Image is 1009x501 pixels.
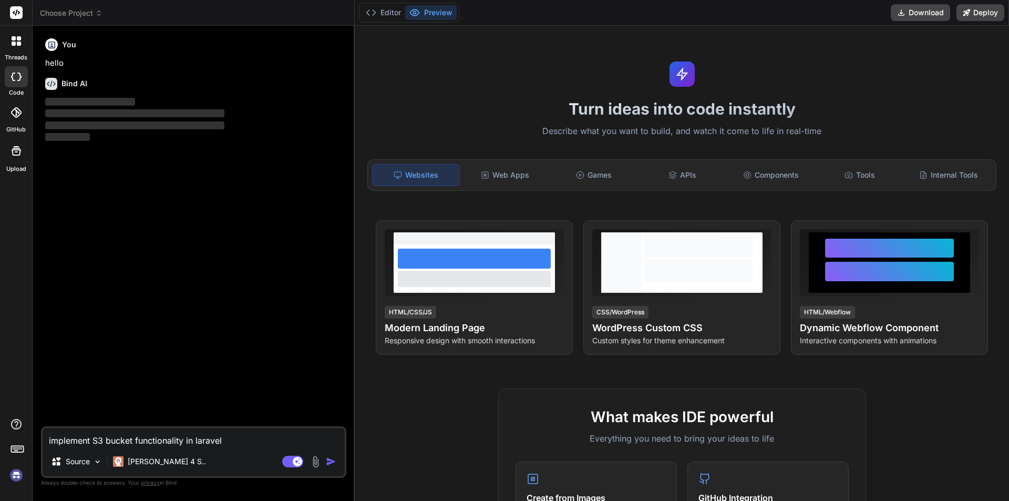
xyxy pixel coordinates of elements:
[385,321,564,335] h4: Modern Landing Page
[6,165,26,173] label: Upload
[61,78,87,89] h6: Bind AI
[728,164,815,186] div: Components
[6,125,26,134] label: GitHub
[891,4,950,21] button: Download
[462,164,549,186] div: Web Apps
[45,109,224,117] span: ‌
[800,321,979,335] h4: Dynamic Webflow Component
[310,456,322,468] img: attachment
[800,306,855,319] div: HTML/Webflow
[362,5,405,20] button: Editor
[592,335,771,346] p: Custom styles for theme enhancement
[41,478,346,488] p: Always double-check its answers. Your in Bind
[405,5,457,20] button: Preview
[551,164,637,186] div: Games
[9,88,24,97] label: code
[361,125,1003,138] p: Describe what you want to build, and watch it come to life in real-time
[385,335,564,346] p: Responsive design with smooth interactions
[800,335,979,346] p: Interactive components with animations
[956,4,1004,21] button: Deploy
[516,406,849,428] h2: What makes IDE powerful
[45,57,344,69] p: hello
[62,39,76,50] h6: You
[385,306,436,319] div: HTML/CSS/JS
[141,479,160,486] span: privacy
[113,456,123,467] img: Claude 4 Sonnet
[361,99,1003,118] h1: Turn ideas into code instantly
[45,121,224,129] span: ‌
[128,456,206,467] p: [PERSON_NAME] 4 S..
[817,164,903,186] div: Tools
[592,321,771,335] h4: WordPress Custom CSS
[45,133,90,141] span: ‌
[66,456,90,467] p: Source
[5,53,27,62] label: threads
[43,428,345,447] textarea: implement S3 bucket functionality in laravel
[372,164,460,186] div: Websites
[905,164,992,186] div: Internal Tools
[516,432,849,445] p: Everything you need to bring your ideas to life
[592,306,648,319] div: CSS/WordPress
[639,164,726,186] div: APIs
[45,98,135,106] span: ‌
[326,456,336,467] img: icon
[93,457,102,466] img: Pick Models
[40,8,102,18] span: Choose Project
[7,466,25,484] img: signin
